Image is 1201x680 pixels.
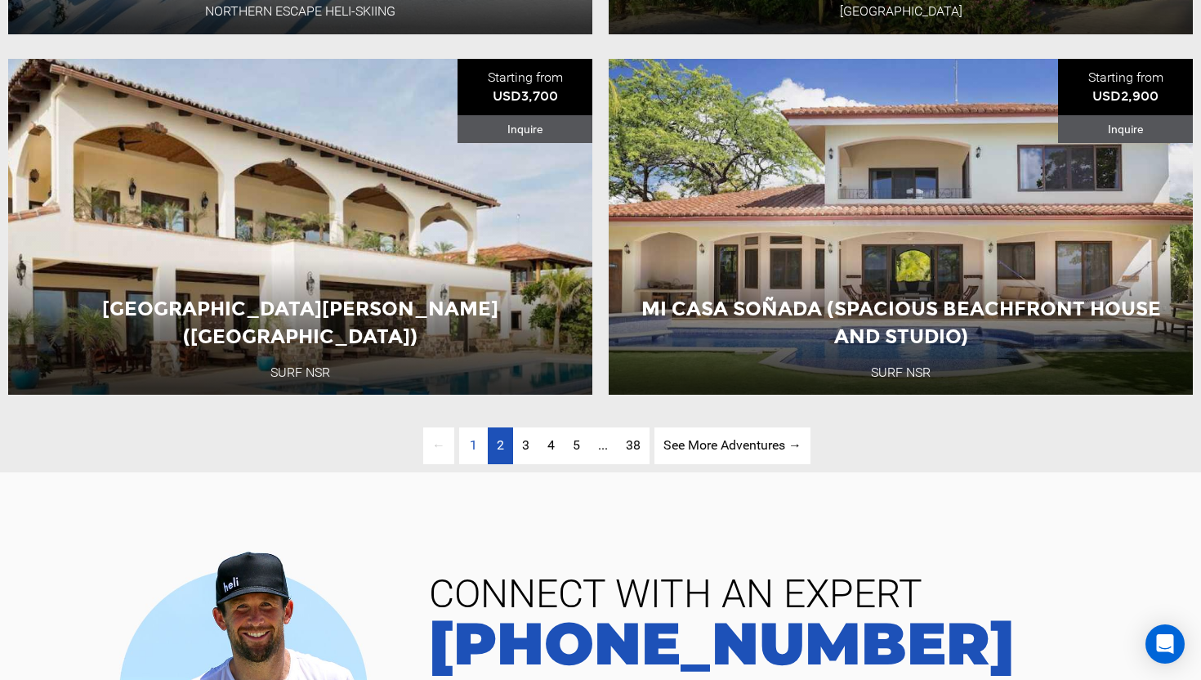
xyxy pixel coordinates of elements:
span: 5 [573,437,580,453]
span: ← [423,427,454,464]
span: 2 [497,437,504,453]
span: 38 [626,437,641,453]
span: CONNECT WITH AN EXPERT [417,575,1176,614]
a: See More Adventures → page [654,427,810,464]
span: 4 [547,437,555,453]
a: [PHONE_NUMBER] [417,614,1176,673]
span: 1 [461,427,486,464]
span: 3 [522,437,529,453]
span: ... [598,437,608,453]
div: Open Intercom Messenger [1145,624,1185,664]
ul: Pagination [391,427,810,464]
